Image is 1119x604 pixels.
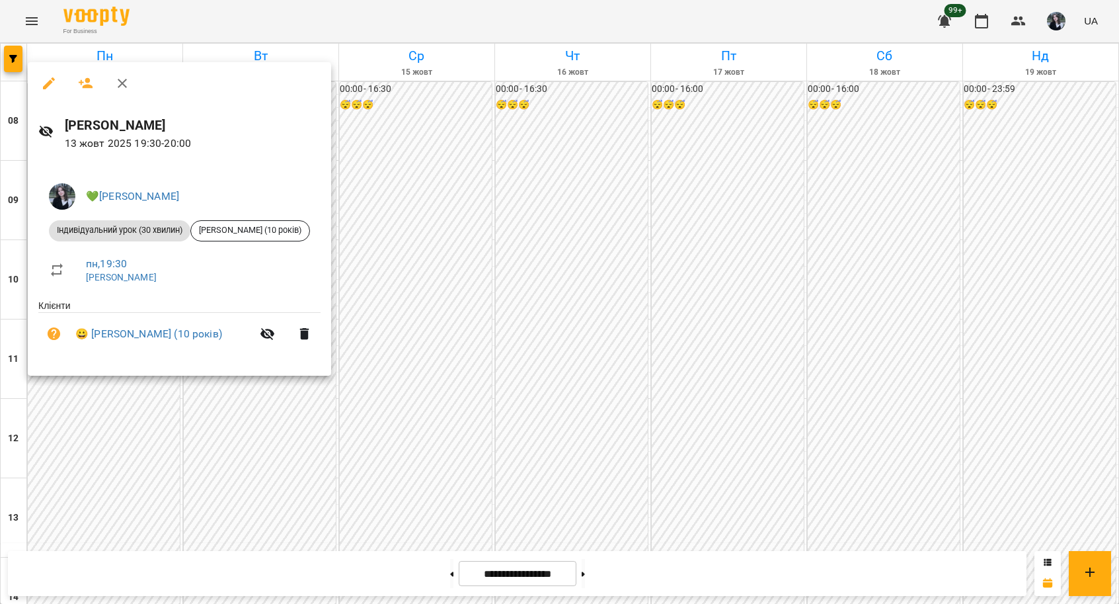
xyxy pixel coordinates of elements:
[65,115,321,136] h6: [PERSON_NAME]
[190,220,310,241] div: [PERSON_NAME] (10 років)
[75,326,222,342] a: 😀 [PERSON_NAME] (10 років)
[86,190,179,202] a: 💚[PERSON_NAME]
[49,183,75,210] img: 91885ff653e4a9d6131c60c331ff4ae6.jpeg
[38,318,70,350] button: Візит ще не сплачено. Додати оплату?
[86,257,127,270] a: пн , 19:30
[49,224,190,236] span: Індивідуальний урок (30 хвилин)
[38,299,321,361] ul: Клієнти
[86,272,157,282] a: [PERSON_NAME]
[191,224,309,236] span: [PERSON_NAME] (10 років)
[65,136,321,151] p: 13 жовт 2025 19:30 - 20:00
